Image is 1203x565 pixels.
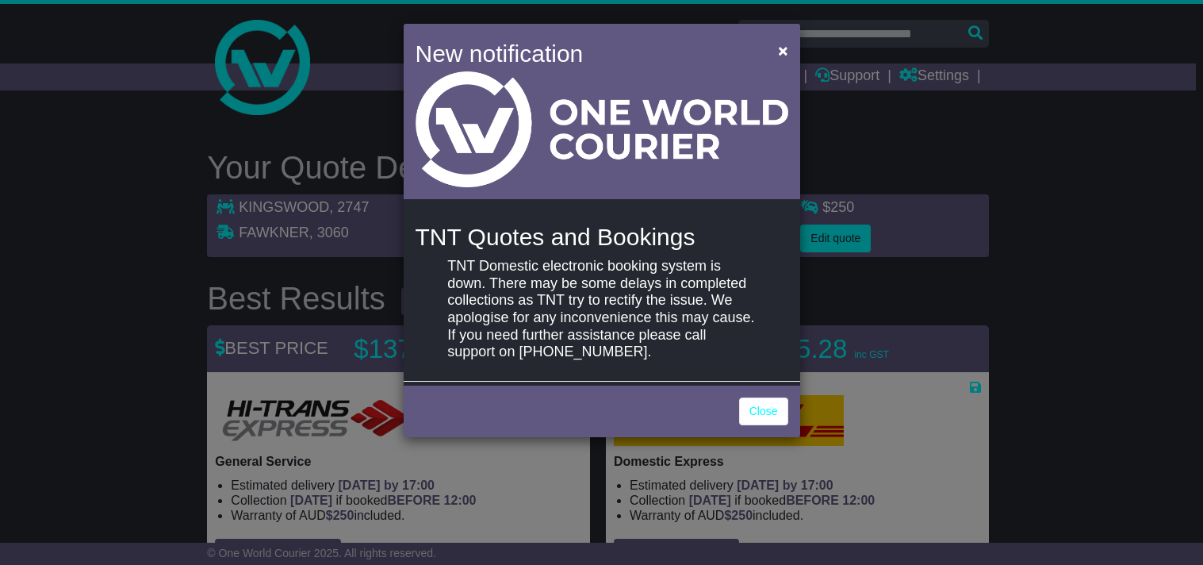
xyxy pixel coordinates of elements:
[416,224,788,250] h4: TNT Quotes and Bookings
[416,36,756,71] h4: New notification
[416,71,788,187] img: Light
[770,34,795,67] button: Close
[778,41,787,60] span: ×
[739,398,788,425] a: Close
[447,258,755,361] p: TNT Domestic electronic booking system is down. There may be some delays in completed collections...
